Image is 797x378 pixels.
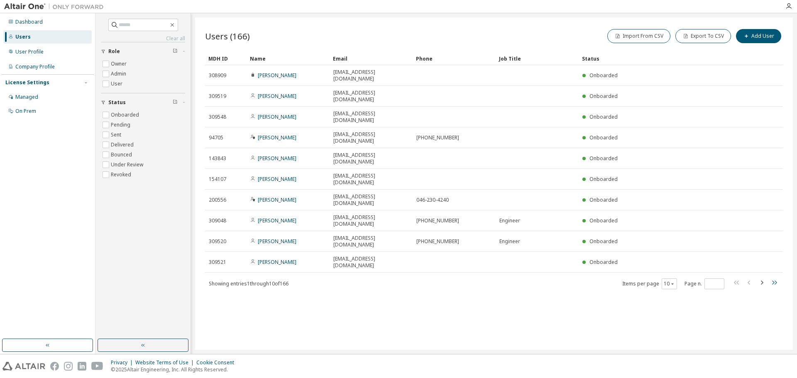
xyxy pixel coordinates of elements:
[209,197,226,203] span: 200556
[499,217,520,224] span: Engineer
[589,155,618,162] span: Onboarded
[64,362,73,371] img: instagram.svg
[607,29,670,43] button: Import From CSV
[2,362,45,371] img: altair_logo.svg
[258,217,296,224] a: [PERSON_NAME]
[333,256,409,269] span: [EMAIL_ADDRESS][DOMAIN_NAME]
[209,280,288,287] span: Showing entries 1 through 10 of 166
[416,197,449,203] span: 046-230-4240
[258,238,296,245] a: [PERSON_NAME]
[5,79,49,86] div: License Settings
[589,259,618,266] span: Onboarded
[111,366,239,373] p: © 2025 Altair Engineering, Inc. All Rights Reserved.
[205,30,250,42] span: Users (166)
[589,113,618,120] span: Onboarded
[333,235,409,248] span: [EMAIL_ADDRESS][DOMAIN_NAME]
[499,52,575,65] div: Job Title
[416,238,459,245] span: [PHONE_NUMBER]
[173,99,178,106] span: Clear filter
[101,42,185,61] button: Role
[589,196,618,203] span: Onboarded
[173,48,178,55] span: Clear filter
[209,72,226,79] span: 308909
[111,79,124,89] label: User
[111,59,128,69] label: Owner
[333,90,409,103] span: [EMAIL_ADDRESS][DOMAIN_NAME]
[209,93,226,100] span: 309519
[416,52,492,65] div: Phone
[111,359,135,366] div: Privacy
[196,359,239,366] div: Cookie Consent
[685,278,724,289] span: Page n.
[589,134,618,141] span: Onboarded
[209,176,226,183] span: 154107
[209,217,226,224] span: 309048
[333,173,409,186] span: [EMAIL_ADDRESS][DOMAIN_NAME]
[108,48,120,55] span: Role
[258,176,296,183] a: [PERSON_NAME]
[111,170,133,180] label: Revoked
[258,259,296,266] a: [PERSON_NAME]
[209,134,223,141] span: 94705
[108,99,126,106] span: Status
[258,93,296,100] a: [PERSON_NAME]
[736,29,781,43] button: Add User
[15,94,38,100] div: Managed
[258,134,296,141] a: [PERSON_NAME]
[209,114,226,120] span: 309548
[589,93,618,100] span: Onboarded
[15,19,43,25] div: Dashboard
[333,52,409,65] div: Email
[589,238,618,245] span: Onboarded
[111,120,132,130] label: Pending
[333,214,409,227] span: [EMAIL_ADDRESS][DOMAIN_NAME]
[333,131,409,144] span: [EMAIL_ADDRESS][DOMAIN_NAME]
[499,238,520,245] span: Engineer
[111,140,135,150] label: Delivered
[111,110,141,120] label: Onboarded
[582,52,740,65] div: Status
[258,113,296,120] a: [PERSON_NAME]
[416,134,459,141] span: [PHONE_NUMBER]
[209,155,226,162] span: 143843
[258,155,296,162] a: [PERSON_NAME]
[111,130,123,140] label: Sent
[15,49,44,55] div: User Profile
[15,63,55,70] div: Company Profile
[333,193,409,207] span: [EMAIL_ADDRESS][DOMAIN_NAME]
[675,29,731,43] button: Export To CSV
[333,152,409,165] span: [EMAIL_ADDRESS][DOMAIN_NAME]
[91,362,103,371] img: youtube.svg
[250,52,326,65] div: Name
[135,359,196,366] div: Website Terms of Use
[664,280,675,287] button: 10
[15,108,36,115] div: On Prem
[589,176,618,183] span: Onboarded
[111,69,128,79] label: Admin
[258,72,296,79] a: [PERSON_NAME]
[111,150,134,160] label: Bounced
[111,160,145,170] label: Under Review
[208,52,243,65] div: MDH ID
[78,362,86,371] img: linkedin.svg
[589,217,618,224] span: Onboarded
[333,69,409,82] span: [EMAIL_ADDRESS][DOMAIN_NAME]
[589,72,618,79] span: Onboarded
[101,35,185,42] a: Clear all
[209,238,226,245] span: 309520
[50,362,59,371] img: facebook.svg
[15,34,31,40] div: Users
[333,110,409,124] span: [EMAIL_ADDRESS][DOMAIN_NAME]
[209,259,226,266] span: 309521
[622,278,677,289] span: Items per page
[416,217,459,224] span: [PHONE_NUMBER]
[258,196,296,203] a: [PERSON_NAME]
[101,93,185,112] button: Status
[4,2,108,11] img: Altair One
